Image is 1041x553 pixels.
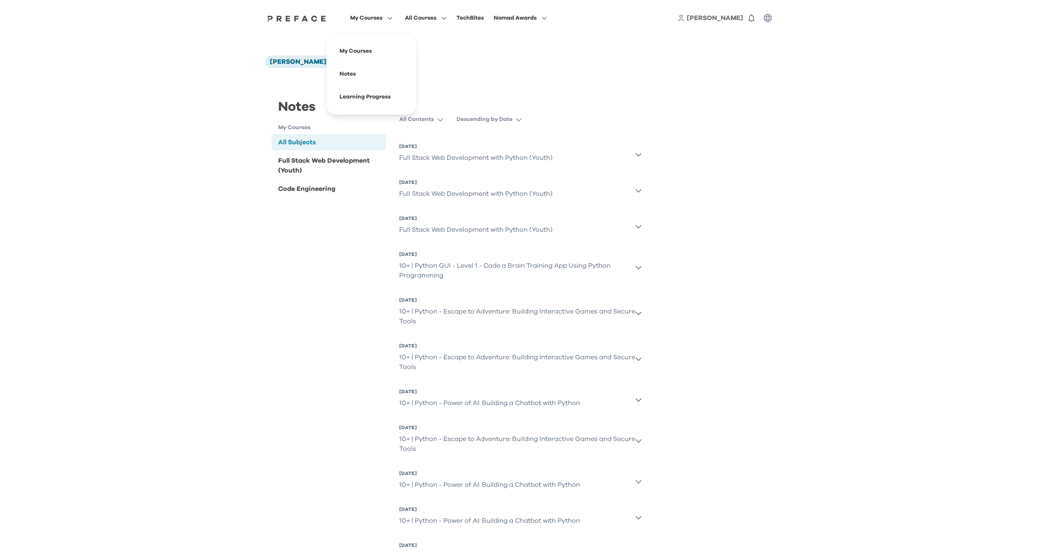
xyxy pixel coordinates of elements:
[399,150,553,166] div: Full Stack Web Development with Python (Youth)
[399,222,553,238] div: Full Stack Web Development with Python (Youth)
[350,13,382,23] span: My Courses
[340,48,372,54] a: My Courses
[399,421,642,460] button: [DATE]10+ | Python - Escape to Adventure: Building Interactive Games and Secure Tools
[348,13,395,23] button: My Courses
[399,503,642,532] button: [DATE]10+ | Python - Power of AI: Building a Chatbot with Python
[399,388,580,395] div: [DATE]
[340,94,391,100] a: Learning Progress
[399,186,553,202] div: Full Stack Web Development with Python (Youth)
[399,140,642,169] button: [DATE]Full Stack Web Development with Python (Youth)
[491,13,549,23] button: Nomad Awards
[399,257,635,284] div: 10+ | Python GUI - Level 1 - Code a Brain Training App Using Python Programming
[402,13,449,23] button: All Courses
[399,385,642,414] button: [DATE]10+ | Python - Power of AI: Building a Chatbot with Python
[270,58,326,65] span: [PERSON_NAME]
[340,71,356,77] a: Notes
[399,251,635,257] div: [DATE]
[399,477,580,493] div: 10+ | Python - Power of AI: Building a Chatbot with Python
[399,343,635,349] div: [DATE]
[399,395,580,411] div: 10+ | Python - Power of AI: Building a Chatbot with Python
[456,13,484,23] div: TechBites
[399,506,580,513] div: [DATE]
[399,112,450,127] button: All Contents
[399,176,642,205] button: [DATE]Full Stack Web Development with Python (Youth)
[399,470,580,477] div: [DATE]
[399,293,642,333] button: [DATE]10+ | Python - Escape to Adventure: Building Interactive Games and Secure Tools
[399,303,635,329] div: 10+ | Python - Escape to Adventure: Building Interactive Games and Secure Tools
[278,123,387,132] h1: My Courses
[494,13,537,23] span: Nomad Awards
[399,143,553,150] div: [DATE]
[265,15,328,21] a: Preface Logo
[399,248,642,287] button: [DATE]10+ | Python GUI - Level 1 - Code a Brain Training App Using Python Programming
[399,297,635,303] div: [DATE]
[399,215,553,222] div: [DATE]
[399,212,642,241] button: [DATE]Full Stack Web Development with Python (Youth)
[399,431,635,457] div: 10+ | Python - Escape to Adventure: Building Interactive Games and Secure Tools
[456,112,528,127] button: Descending by Date
[687,13,743,23] a: [PERSON_NAME]
[278,156,383,175] div: Full Stack Web Development (Youth)
[405,13,436,23] span: All Courses
[278,184,335,194] div: Code Engineering
[399,467,642,496] button: [DATE]10+ | Python - Power of AI: Building a Chatbot with Python
[399,513,580,529] div: 10+ | Python - Power of AI: Building a Chatbot with Python
[456,115,513,123] p: Descending by Date
[399,349,635,375] div: 10+ | Python - Escape to Adventure: Building Interactive Games and Secure Tools
[399,542,635,549] div: [DATE]
[272,97,387,123] div: Notes
[399,424,635,431] div: [DATE]
[399,115,434,123] p: All Contents
[687,15,743,21] span: [PERSON_NAME]
[278,137,316,147] div: All Subjects
[399,339,642,378] button: [DATE]10+ | Python - Escape to Adventure: Building Interactive Games and Secure Tools
[399,179,553,186] div: [DATE]
[265,15,328,22] img: Preface Logo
